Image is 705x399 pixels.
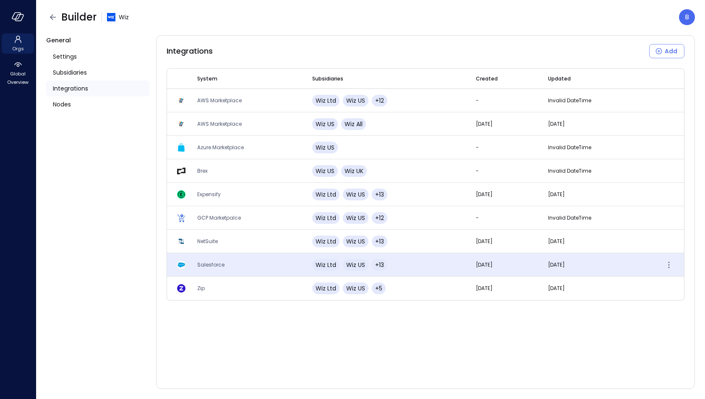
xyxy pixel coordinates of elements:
[548,285,565,292] span: [DATE]
[197,238,218,245] span: NetSuite
[346,96,365,105] span: Wiz US
[167,46,213,57] span: Integrations
[316,120,334,128] span: Wiz US
[679,9,695,25] div: Boaz
[177,214,185,222] img: GCP Marketpalce
[197,167,208,174] span: Brex
[61,10,97,24] span: Builder
[197,214,241,221] span: GCP Marketpalce
[476,214,479,221] span: -
[476,167,479,174] span: -
[177,261,185,269] img: Salesforce
[476,144,479,151] span: -
[46,80,149,96] a: Integrations
[649,44,684,58] button: Add
[197,97,242,104] span: AWS Marketplace
[53,68,87,77] span: Subsidiaries
[177,167,185,175] img: Brex
[476,285,493,292] span: [DATE]
[665,46,677,57] div: Add
[53,52,77,61] span: Settings
[53,100,71,109] span: Nodes
[649,44,684,58] div: Add New Integration
[345,120,363,128] span: Wiz All
[548,167,591,174] span: Invalid DateTime
[346,190,365,199] span: Wiz US
[197,120,242,127] span: AWS Marketplace
[53,84,88,93] span: Integrations
[119,13,129,22] span: Wiz
[548,75,571,83] span: Updated
[476,191,493,198] span: [DATE]
[316,237,336,246] span: Wiz Ltd
[46,65,149,80] a: Subsidiaries
[476,75,498,83] span: Created
[548,191,565,198] span: [DATE]
[197,261,225,268] span: Salesforce
[316,143,334,152] span: Wiz US
[375,237,384,246] span: +13
[316,214,336,222] span: Wiz Ltd
[177,190,185,199] img: Expensify
[5,70,31,86] span: Global Overview
[46,96,149,112] a: Nodes
[346,237,365,246] span: Wiz US
[548,214,591,221] span: Invalid DateTime
[346,284,365,293] span: Wiz US
[316,190,336,199] span: Wiz Ltd
[548,238,565,245] span: [DATE]
[476,238,493,245] span: [DATE]
[685,12,689,22] p: B
[197,285,205,292] span: Zip
[312,75,343,83] span: Subsidiaries
[177,143,185,152] img: Azure Marketplace
[375,96,384,105] span: +12
[197,75,217,83] span: System
[548,97,591,104] span: Invalid DateTime
[346,214,365,222] span: Wiz US
[12,44,24,53] span: Orgs
[476,120,493,127] span: [DATE]
[2,34,34,54] div: Orgs
[316,261,336,269] span: Wiz Ltd
[316,96,336,105] span: Wiz Ltd
[316,167,334,175] span: Wiz US
[476,97,479,104] span: -
[46,36,71,44] span: General
[107,13,115,21] img: cfcvbyzhwvtbhao628kj
[177,284,185,293] img: Zip
[548,144,591,151] span: Invalid DateTime
[346,261,365,269] span: Wiz US
[46,49,149,65] a: Settings
[476,261,493,268] span: [DATE]
[177,120,185,128] img: AWS Marketplace
[664,260,674,270] button: more
[197,144,244,151] span: Azure Marketplace
[316,284,336,293] span: Wiz Ltd
[197,191,221,198] span: Expensify
[177,237,185,246] img: NetSuite
[375,214,384,222] span: +12
[375,284,382,293] span: +5
[548,261,565,268] span: [DATE]
[2,59,34,87] div: Global Overview
[548,120,565,127] span: [DATE]
[375,261,384,269] span: +13
[345,167,363,175] span: Wiz UK
[177,96,185,105] img: AWS Marketplace
[375,190,384,199] span: +13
